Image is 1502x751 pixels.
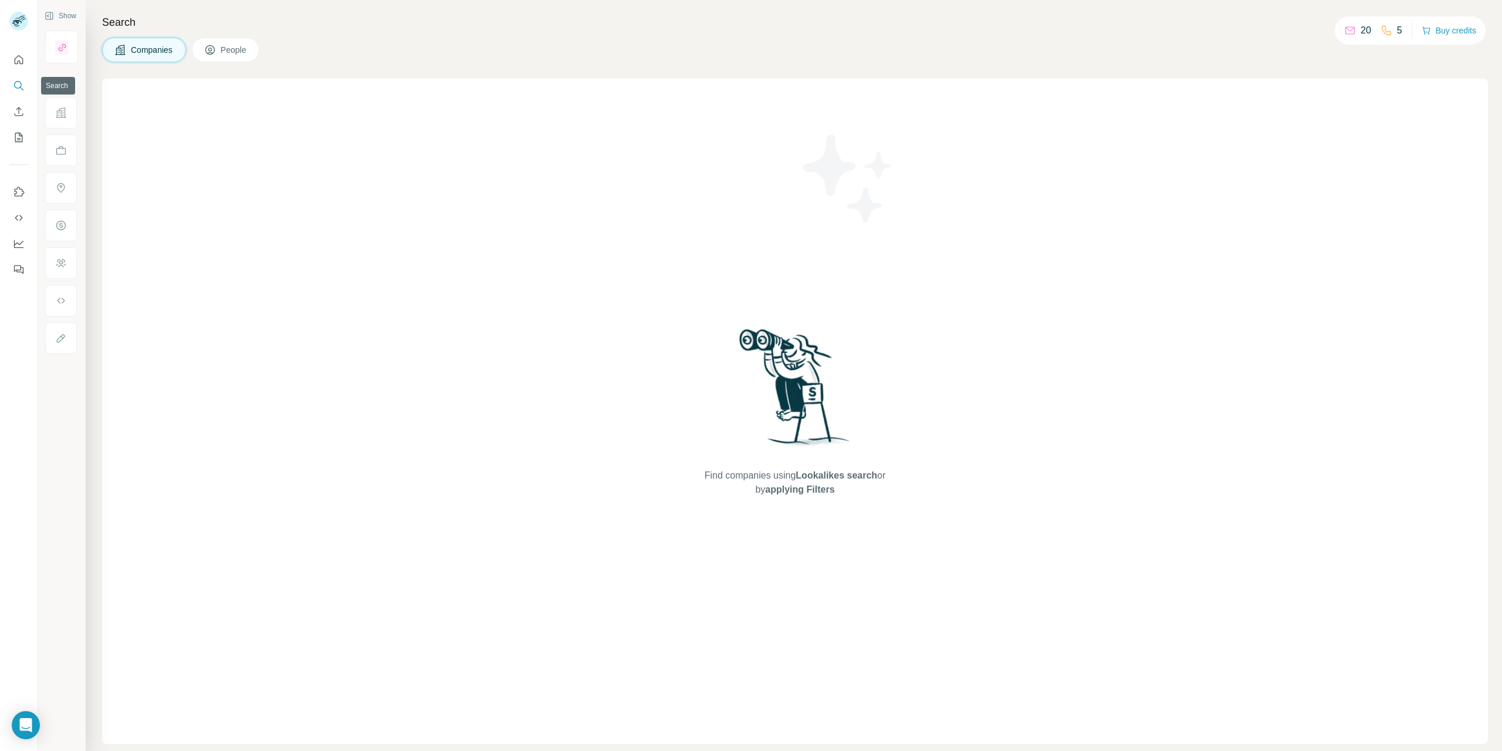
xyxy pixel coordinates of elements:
[1397,23,1402,38] p: 5
[9,181,28,203] button: Use Surfe on LinkedIn
[9,75,28,96] button: Search
[9,259,28,280] button: Feedback
[9,101,28,122] button: Enrich CSV
[1422,22,1476,39] button: Buy credits
[131,44,174,56] span: Companies
[765,484,834,494] span: applying Filters
[795,126,901,231] img: Surfe Illustration - Stars
[9,207,28,228] button: Use Surfe API
[102,14,1488,31] h4: Search
[9,127,28,148] button: My lists
[36,7,84,25] button: Show
[9,233,28,254] button: Dashboard
[796,470,877,480] span: Lookalikes search
[734,326,856,457] img: Surfe Illustration - Woman searching with binoculars
[221,44,248,56] span: People
[12,711,40,739] div: Open Intercom Messenger
[1361,23,1371,38] p: 20
[9,49,28,70] button: Quick start
[701,469,889,497] span: Find companies using or by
